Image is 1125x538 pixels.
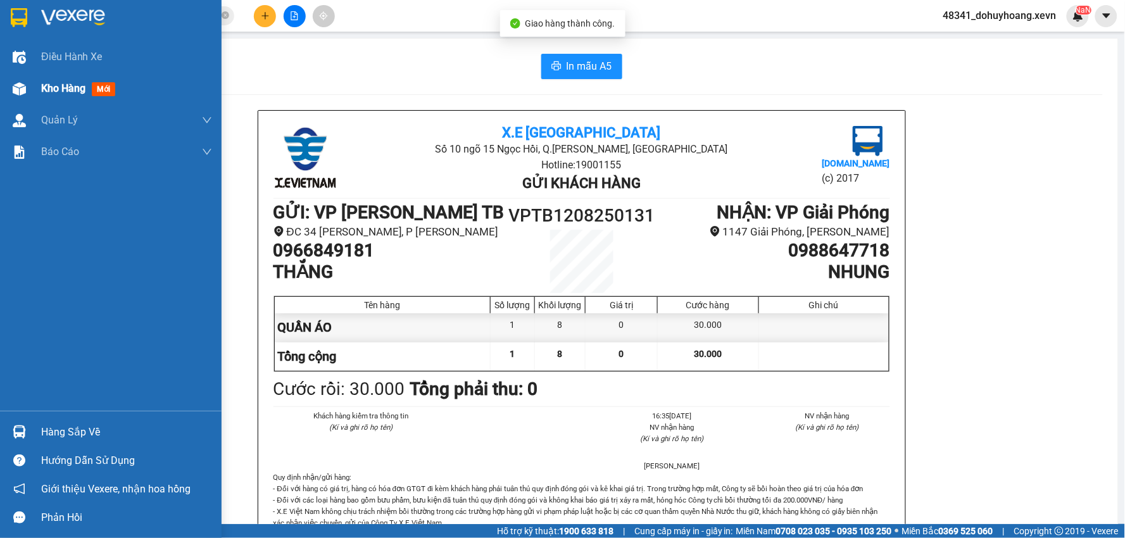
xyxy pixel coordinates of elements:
[41,423,212,442] div: Hàng sắp về
[661,300,755,310] div: Cước hàng
[902,524,993,538] span: Miền Bắc
[610,422,735,433] li: NV nhận hàng
[497,524,613,538] span: Hỗ trợ kỹ thuật:
[762,300,886,310] div: Ghi chú
[1055,527,1064,535] span: copyright
[313,5,335,27] button: aim
[41,451,212,470] div: Hướng dẫn sử dụng
[589,300,654,310] div: Giá trị
[525,18,615,28] span: Giao hàng thành công.
[559,526,613,536] strong: 1900 633 818
[13,454,25,466] span: question-circle
[222,10,229,22] span: close-circle
[13,146,26,159] img: solution-icon
[41,508,212,527] div: Phản hồi
[41,112,78,128] span: Quản Lý
[796,423,859,432] i: (Kí và ghi rõ họ tên)
[522,175,641,191] b: Gửi khách hàng
[658,261,889,283] h1: NHUNG
[254,5,276,27] button: plus
[41,144,79,160] span: Báo cáo
[822,158,889,168] b: [DOMAIN_NAME]
[92,82,115,96] span: mới
[13,511,25,523] span: message
[634,524,733,538] span: Cung cấp máy in - giấy in:
[13,114,26,127] img: warehouse-icon
[1095,5,1117,27] button: caret-down
[290,11,299,20] span: file-add
[275,313,491,342] div: QUẦN ÁO
[822,170,889,186] li: (c) 2017
[510,18,520,28] span: check-circle
[410,378,538,399] b: Tổng phải thu: 0
[610,410,735,422] li: 16:35[DATE]
[558,349,563,359] span: 8
[202,115,212,125] span: down
[278,349,337,364] span: Tổng cộng
[502,125,660,141] b: X.E [GEOGRAPHIC_DATA]
[640,434,703,443] i: (Kí và ghi rõ họ tên)
[623,524,625,538] span: |
[273,126,337,189] img: logo.jpg
[278,300,487,310] div: Tên hàng
[736,524,892,538] span: Miền Nam
[41,49,103,65] span: Điều hành xe
[505,202,659,230] h1: VPTB1208250131
[376,157,787,173] li: Hotline: 19001155
[13,483,25,495] span: notification
[610,460,735,472] li: [PERSON_NAME]
[694,349,722,359] span: 30.000
[658,240,889,261] h1: 0988647718
[535,313,586,342] div: 8
[11,8,27,27] img: logo-vxr
[273,375,405,403] div: Cước rồi : 30.000
[329,423,393,432] i: (Kí và ghi rõ họ tên)
[586,313,658,342] div: 0
[13,51,26,64] img: warehouse-icon
[222,11,229,19] span: close-circle
[13,425,26,439] img: warehouse-icon
[538,300,582,310] div: Khối lượng
[658,223,889,241] li: 1147 Giải Phóng, [PERSON_NAME]
[273,240,505,261] h1: 0966849181
[41,481,191,497] span: Giới thiệu Vexere, nhận hoa hồng
[765,410,890,422] li: NV nhận hàng
[202,147,212,157] span: down
[273,223,505,241] li: ĐC 34 [PERSON_NAME], P [PERSON_NAME]
[273,202,505,223] b: GỬI : VP [PERSON_NAME] TB
[895,529,899,534] span: ⚪️
[1072,10,1084,22] img: icon-new-feature
[510,349,515,359] span: 1
[776,526,892,536] strong: 0708 023 035 - 0935 103 250
[619,349,624,359] span: 0
[1003,524,1005,538] span: |
[541,54,622,79] button: printerIn mẫu A5
[853,126,883,156] img: logo.jpg
[658,313,758,342] div: 30.000
[710,226,720,237] span: environment
[319,11,328,20] span: aim
[933,8,1067,23] span: 48341_dohuyhoang.xevn
[567,58,612,74] span: In mẫu A5
[939,526,993,536] strong: 0369 525 060
[717,202,890,223] b: NHẬN : VP Giải Phóng
[1076,6,1091,15] sup: NaN
[299,410,424,422] li: Khách hàng kiểm tra thông tin
[41,82,85,94] span: Kho hàng
[273,261,505,283] h1: THẮNG
[13,82,26,96] img: warehouse-icon
[551,61,562,73] span: printer
[376,141,787,157] li: Số 10 ngõ 15 Ngọc Hồi, Q.[PERSON_NAME], [GEOGRAPHIC_DATA]
[284,5,306,27] button: file-add
[491,313,535,342] div: 1
[494,300,531,310] div: Số lượng
[1101,10,1112,22] span: caret-down
[261,11,270,20] span: plus
[273,226,284,237] span: environment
